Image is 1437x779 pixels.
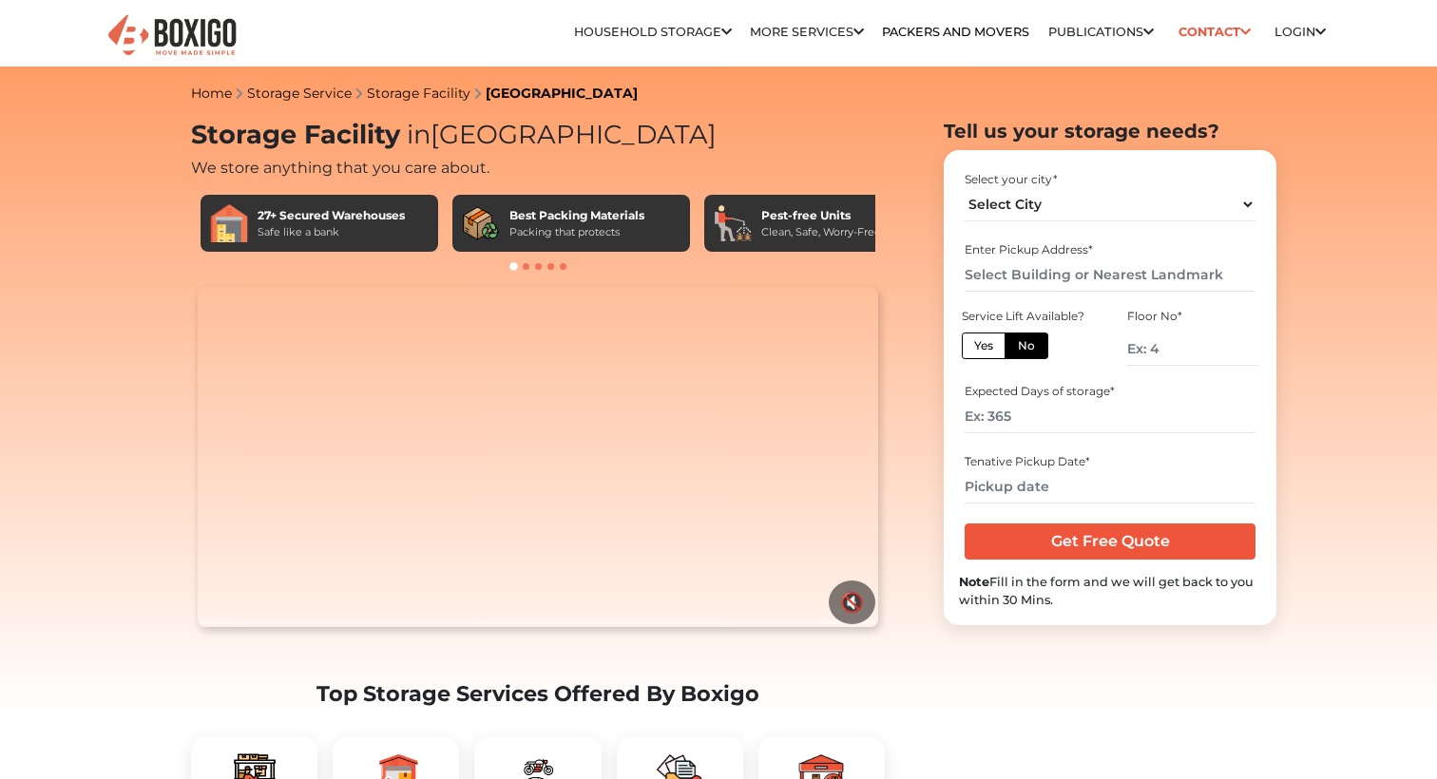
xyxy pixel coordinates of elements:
h1: Storage Facility [191,120,885,151]
span: We store anything that you care about. [191,159,489,177]
a: Login [1274,25,1326,39]
div: Select your city [965,171,1255,188]
span: [GEOGRAPHIC_DATA] [400,119,717,150]
a: Storage Service [247,85,352,102]
a: More services [750,25,864,39]
a: Packers and Movers [882,25,1029,39]
div: Pest-free Units [761,207,881,224]
div: Expected Days of storage [965,383,1255,400]
img: 27+ Secured Warehouses [210,204,248,242]
a: Contact [1172,17,1256,47]
input: Get Free Quote [965,523,1255,560]
div: Clean, Safe, Worry-Free [761,224,881,240]
div: Safe like a bank [258,224,405,240]
a: Household Storage [574,25,732,39]
a: Storage Facility [367,85,470,102]
input: Ex: 365 [965,400,1255,433]
div: Packing that protects [509,224,644,240]
h2: Tell us your storage needs? [944,120,1276,142]
h2: Top Storage Services Offered By Boxigo [191,681,885,707]
label: Yes [962,332,1006,359]
div: Floor No [1127,308,1258,325]
div: Tenative Pickup Date [965,453,1255,470]
b: Note [959,575,989,589]
span: in [407,119,431,150]
div: Service Lift Available? [962,308,1093,325]
div: Fill in the form and we will get back to you within 30 Mins. [959,573,1261,609]
img: Best Packing Materials [462,204,500,242]
input: Select Building or Nearest Landmark [965,258,1255,292]
video: Your browser does not support the video tag. [198,287,877,627]
div: Enter Pickup Address [965,241,1255,258]
a: Publications [1048,25,1154,39]
img: Pest-free Units [714,204,752,242]
input: Ex: 4 [1127,332,1258,366]
a: [GEOGRAPHIC_DATA] [486,85,638,102]
div: 27+ Secured Warehouses [258,207,405,224]
input: Pickup date [965,470,1255,503]
img: Boxigo [105,12,239,59]
a: Home [191,85,232,102]
div: Best Packing Materials [509,207,644,224]
label: No [1005,332,1048,359]
button: 🔇 [829,580,875,624]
